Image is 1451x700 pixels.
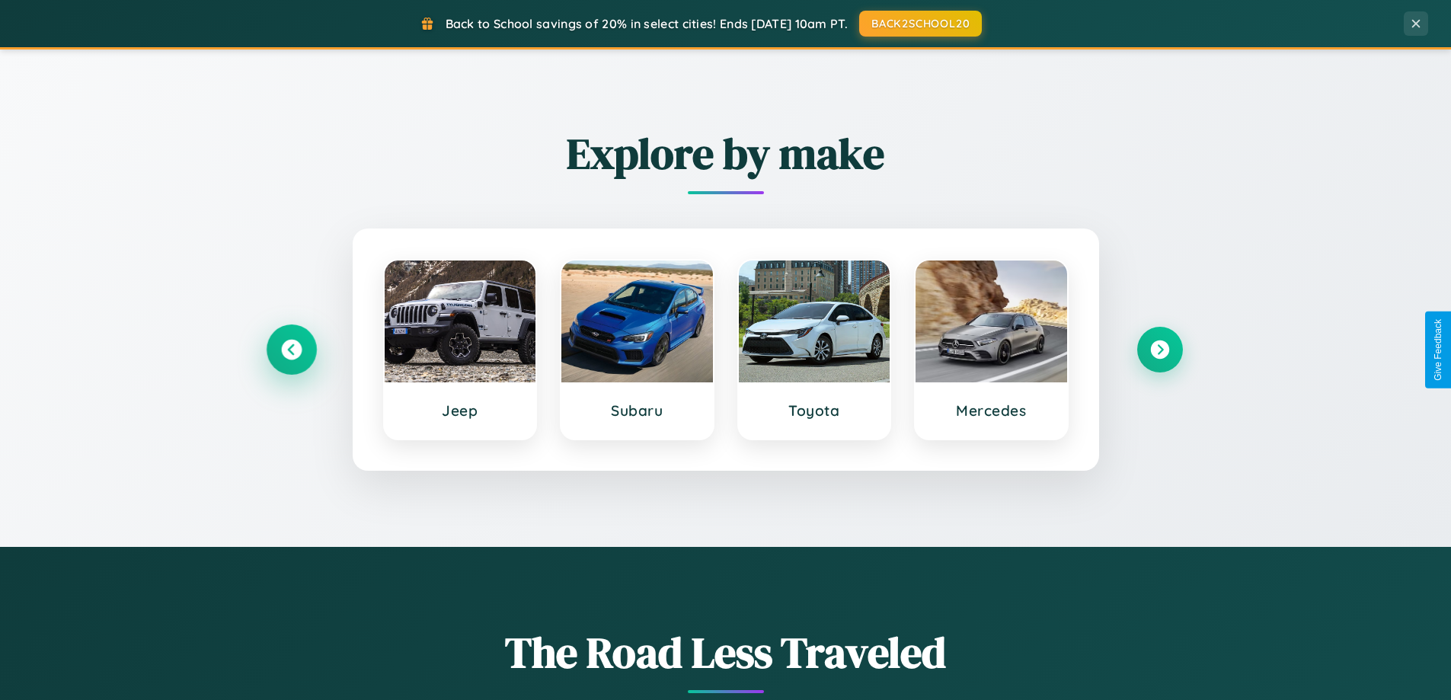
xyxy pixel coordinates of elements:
[859,11,982,37] button: BACK2SCHOOL20
[269,124,1183,183] h2: Explore by make
[754,401,875,420] h3: Toyota
[269,623,1183,682] h1: The Road Less Traveled
[446,16,848,31] span: Back to School savings of 20% in select cities! Ends [DATE] 10am PT.
[1433,319,1443,381] div: Give Feedback
[577,401,698,420] h3: Subaru
[400,401,521,420] h3: Jeep
[931,401,1052,420] h3: Mercedes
